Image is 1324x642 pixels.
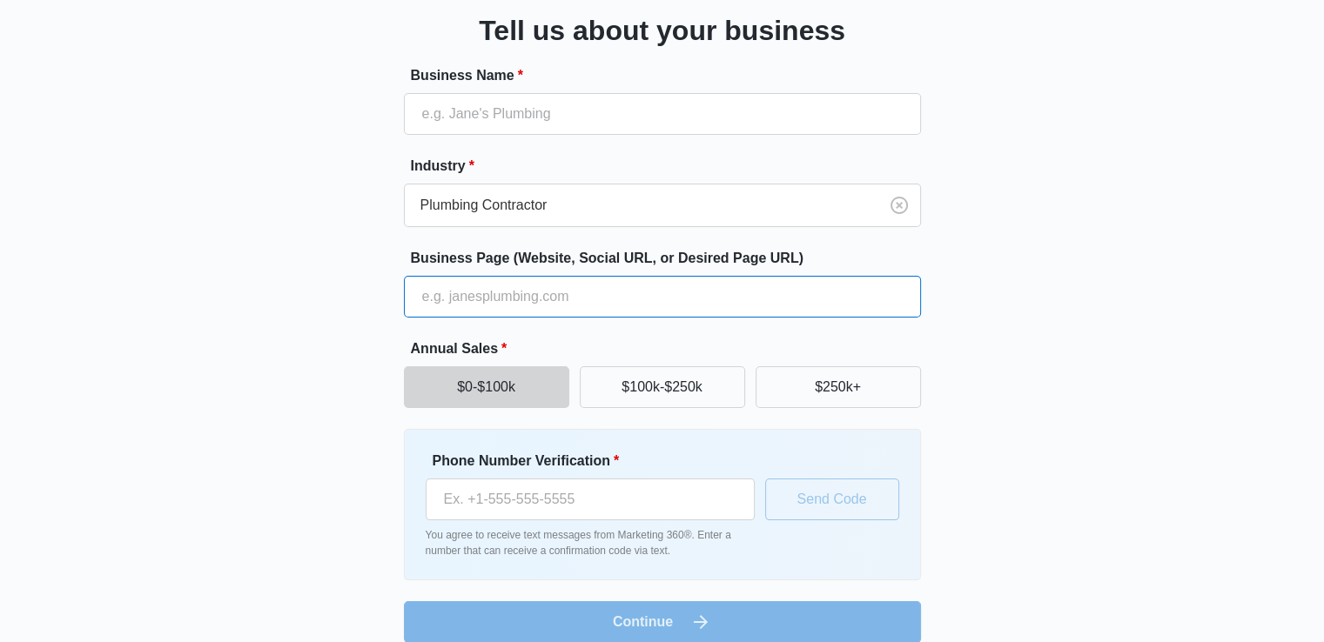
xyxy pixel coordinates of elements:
label: Annual Sales [411,338,928,359]
label: Business Page (Website, Social URL, or Desired Page URL) [411,248,928,269]
button: $0-$100k [404,366,569,408]
label: Phone Number Verification [433,451,762,471]
button: $100k-$250k [580,366,745,408]
input: e.g. Jane's Plumbing [404,93,921,135]
p: You agree to receive text messages from Marketing 360®. Enter a number that can receive a confirm... [426,527,755,558]
label: Business Name [411,65,928,86]
button: $250k+ [756,366,921,408]
h3: Tell us about your business [479,10,845,51]
label: Industry [411,156,928,177]
input: Ex. +1-555-555-5555 [426,478,755,520]
button: Clear [885,191,913,219]
input: e.g. janesplumbing.com [404,276,921,318]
